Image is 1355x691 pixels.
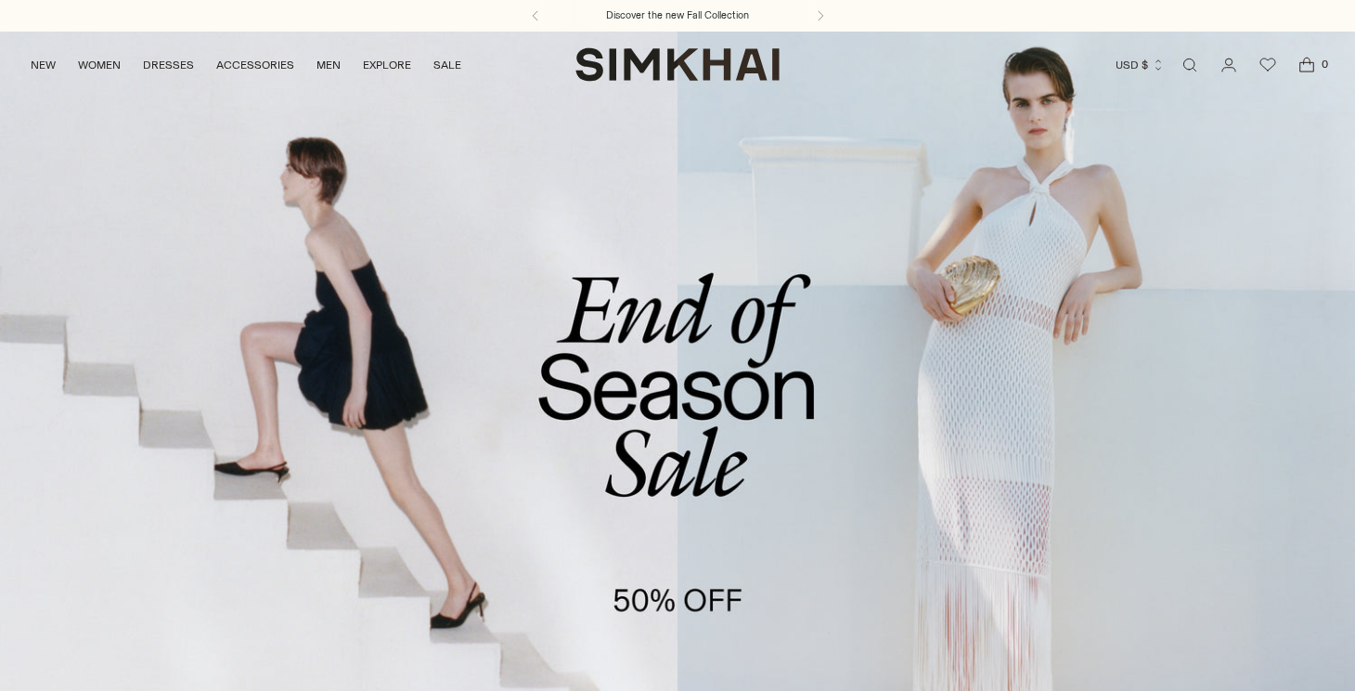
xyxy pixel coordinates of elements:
[1171,46,1208,84] a: Open search modal
[216,45,294,85] a: ACCESSORIES
[1316,56,1333,72] span: 0
[433,45,461,85] a: SALE
[363,45,411,85] a: EXPLORE
[575,46,780,83] a: SIMKHAI
[1288,46,1325,84] a: Open cart modal
[143,45,194,85] a: DRESSES
[1249,46,1286,84] a: Wishlist
[1210,46,1247,84] a: Go to the account page
[606,8,749,23] a: Discover the new Fall Collection
[31,45,56,85] a: NEW
[316,45,341,85] a: MEN
[78,45,121,85] a: WOMEN
[1116,45,1165,85] button: USD $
